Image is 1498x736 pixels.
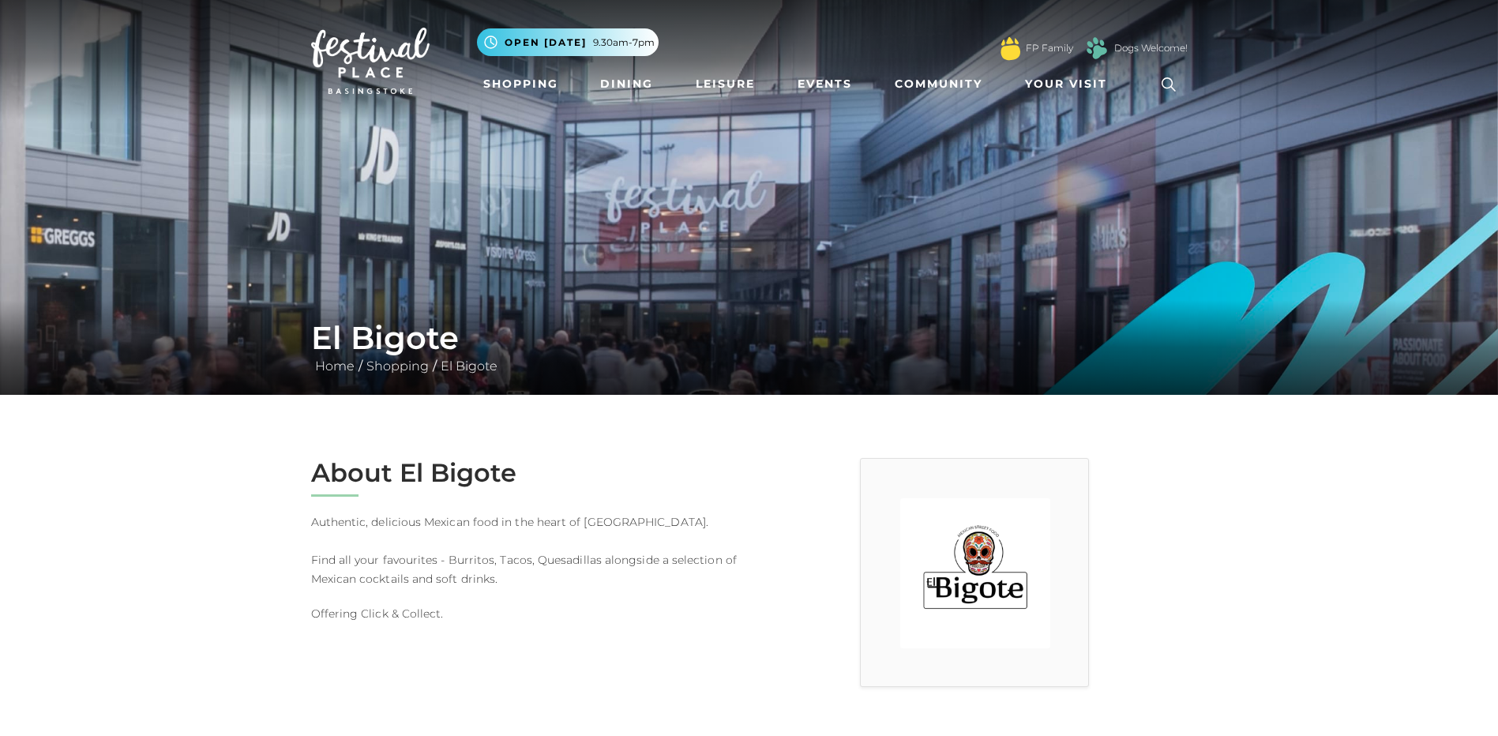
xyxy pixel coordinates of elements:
button: Open [DATE] 9.30am-7pm [477,28,659,56]
a: Leisure [689,69,761,99]
a: Dogs Welcome! [1114,41,1188,55]
p: Authentic, delicious Mexican food in the heart of [GEOGRAPHIC_DATA]. Find all your favourites - B... [311,513,738,588]
img: Festival Place Logo [311,28,430,94]
a: Home [311,359,359,374]
div: / / [299,319,1200,376]
a: Events [791,69,858,99]
a: Dining [594,69,659,99]
a: Shopping [362,359,433,374]
span: 9.30am-7pm [593,36,655,50]
a: Your Visit [1019,69,1121,99]
h1: El Bigote [311,319,1188,357]
h2: About El Bigote [311,458,738,488]
a: Shopping [477,69,565,99]
a: FP Family [1026,41,1073,55]
p: Offering Click & Collect. [311,604,738,623]
span: Your Visit [1025,76,1107,92]
a: El Bigote [437,359,501,374]
span: Open [DATE] [505,36,587,50]
a: Community [888,69,989,99]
